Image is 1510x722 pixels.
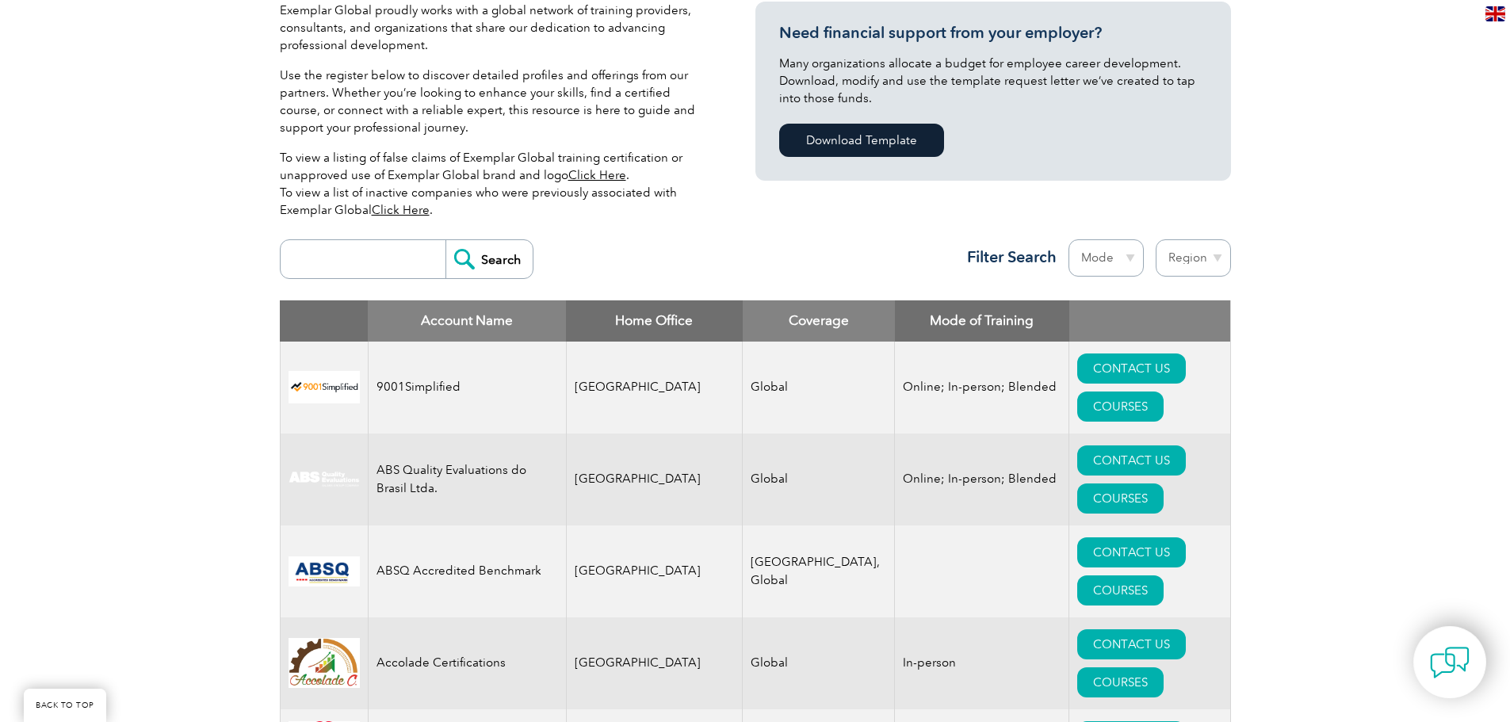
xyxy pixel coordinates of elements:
td: ABS Quality Evaluations do Brasil Ltda. [368,434,566,525]
td: [GEOGRAPHIC_DATA] [566,617,743,709]
p: Exemplar Global proudly works with a global network of training providers, consultants, and organ... [280,2,708,54]
a: CONTACT US [1077,445,1186,476]
td: 9001Simplified [368,342,566,434]
th: : activate to sort column ascending [1069,300,1230,342]
a: COURSES [1077,392,1164,422]
th: Account Name: activate to sort column descending [368,300,566,342]
img: en [1485,6,1505,21]
td: Global [743,617,895,709]
td: Online; In-person; Blended [895,342,1069,434]
a: Download Template [779,124,944,157]
input: Search [445,240,533,278]
td: Online; In-person; Blended [895,434,1069,525]
th: Home Office: activate to sort column ascending [566,300,743,342]
a: Click Here [568,168,626,182]
td: In-person [895,617,1069,709]
a: COURSES [1077,575,1164,605]
img: 1a94dd1a-69dd-eb11-bacb-002248159486-logo.jpg [289,638,360,688]
a: CONTACT US [1077,353,1186,384]
a: Click Here [372,203,430,217]
th: Coverage: activate to sort column ascending [743,300,895,342]
td: Accolade Certifications [368,617,566,709]
img: contact-chat.png [1430,643,1470,682]
p: Many organizations allocate a budget for employee career development. Download, modify and use th... [779,55,1207,107]
td: Global [743,342,895,434]
th: Mode of Training: activate to sort column ascending [895,300,1069,342]
a: COURSES [1077,667,1164,697]
td: [GEOGRAPHIC_DATA], Global [743,525,895,617]
a: CONTACT US [1077,537,1186,567]
img: cc24547b-a6e0-e911-a812-000d3a795b83-logo.png [289,556,360,586]
h3: Filter Search [958,247,1057,267]
p: Use the register below to discover detailed profiles and offerings from our partners. Whether you... [280,67,708,136]
td: [GEOGRAPHIC_DATA] [566,525,743,617]
a: COURSES [1077,483,1164,514]
a: CONTACT US [1077,629,1186,659]
a: BACK TO TOP [24,689,106,722]
h3: Need financial support from your employer? [779,23,1207,43]
img: 37c9c059-616f-eb11-a812-002248153038-logo.png [289,371,360,403]
td: [GEOGRAPHIC_DATA] [566,342,743,434]
p: To view a listing of false claims of Exemplar Global training certification or unapproved use of ... [280,149,708,219]
td: [GEOGRAPHIC_DATA] [566,434,743,525]
td: Global [743,434,895,525]
td: ABSQ Accredited Benchmark [368,525,566,617]
img: c92924ac-d9bc-ea11-a814-000d3a79823d-logo.jpg [289,471,360,488]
